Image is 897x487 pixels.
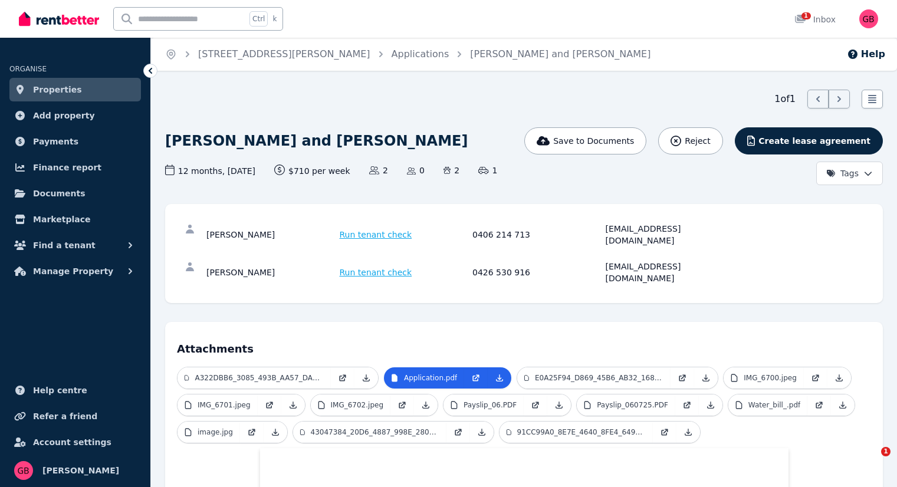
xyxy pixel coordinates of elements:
[42,463,119,478] span: [PERSON_NAME]
[9,130,141,153] a: Payments
[794,14,836,25] div: Inbox
[33,160,101,175] span: Finance report
[728,394,807,416] a: Water_bill_.pdf
[9,259,141,283] button: Manage Property
[331,400,384,410] p: IMG_6702.jpeg
[606,261,735,284] div: [EMAIL_ADDRESS][DOMAIN_NAME]
[517,367,671,389] a: E0A25F94_D869_45B6_AB32_1687734E486B.png
[801,12,811,19] span: 1
[264,422,287,443] a: Download Attachment
[384,367,464,389] a: Application.pdf
[165,131,468,150] h1: [PERSON_NAME] and [PERSON_NAME]
[198,400,251,410] p: IMG_6701.jpeg
[606,223,735,246] div: [EMAIL_ADDRESS][DOMAIN_NAME]
[658,127,722,154] button: Reject
[195,373,324,383] p: A322DBB6_3085_493B_AA57_DA39987D4A09.png
[653,422,676,443] a: Open in new Tab
[33,409,97,423] span: Refer a friend
[272,14,277,24] span: k
[9,233,141,257] button: Find a tenant
[827,367,851,389] a: Download Attachment
[178,367,331,389] a: A322DBB6_3085_493B_AA57_DA39987D4A09.png
[274,164,350,177] span: $710 per week
[249,11,268,27] span: Ctrl
[671,367,694,389] a: Open in new Tab
[470,422,494,443] a: Download Attachment
[33,212,90,226] span: Marketplace
[206,223,336,246] div: [PERSON_NAME]
[404,373,457,383] p: Application.pdf
[33,435,111,449] span: Account settings
[293,422,446,443] a: 43047384_20D6_4887_998E_280B481626B9.png
[33,238,96,252] span: Find a tenant
[165,164,255,177] span: 12 months , [DATE]
[311,394,391,416] a: IMG_6702.jpeg
[178,394,258,416] a: IMG_6701.jpeg
[414,394,438,416] a: Download Attachment
[816,162,883,185] button: Tags
[826,167,859,179] span: Tags
[407,164,425,176] span: 0
[724,367,804,389] a: IMG_6700.jpeg
[33,186,86,200] span: Documents
[517,427,646,437] p: 91CC99A0_8E7E_4640_8FE4_649BFE28FC44.png
[281,394,305,416] a: Download Attachment
[694,367,718,389] a: Download Attachment
[535,373,663,383] p: E0A25F94_D869_45B6_AB32_1687734E486B.png
[857,447,885,475] iframe: Intercom live chat
[807,394,831,416] a: Open in new Tab
[446,422,470,443] a: Open in new Tab
[198,48,370,60] a: [STREET_ADDRESS][PERSON_NAME]
[804,367,827,389] a: Open in new Tab
[9,78,141,101] a: Properties
[675,394,699,416] a: Open in new Tab
[354,367,378,389] a: Download Attachment
[443,394,524,416] a: Payslip_06.PDF
[774,92,796,106] span: 1 of 1
[9,156,141,179] a: Finance report
[847,47,885,61] button: Help
[177,334,871,357] h4: Attachments
[472,261,602,284] div: 0426 530 916
[178,422,240,443] a: image.jpg
[547,394,571,416] a: Download Attachment
[464,400,517,410] p: Payslip_06.PDF
[464,367,488,389] a: Open in new Tab
[33,108,95,123] span: Add property
[9,104,141,127] a: Add property
[524,127,647,154] button: Save to Documents
[14,461,33,480] img: Grant Berry
[9,208,141,231] a: Marketplace
[553,135,634,147] span: Save to Documents
[748,400,800,410] p: Water_bill_.pdf
[33,83,82,97] span: Properties
[577,394,675,416] a: Payslip_060725.PDF
[500,422,653,443] a: 91CC99A0_8E7E_4640_8FE4_649BFE28FC44.png
[311,427,439,437] p: 43047384_20D6_4887_998E_280B481626B9.png
[478,164,497,176] span: 1
[685,135,710,147] span: Reject
[831,394,855,416] a: Download Attachment
[472,223,602,246] div: 0406 214 713
[735,127,883,154] button: Create lease agreement
[443,164,459,176] span: 2
[9,182,141,205] a: Documents
[258,394,281,416] a: Open in new Tab
[390,394,414,416] a: Open in new Tab
[9,430,141,454] a: Account settings
[859,9,878,28] img: Grant Berry
[597,400,668,410] p: Payslip_060725.PDF
[369,164,388,176] span: 2
[198,427,233,437] p: image.jpg
[340,229,412,241] span: Run tenant check
[699,394,722,416] a: Download Attachment
[33,264,113,278] span: Manage Property
[881,447,891,456] span: 1
[676,422,700,443] a: Download Attachment
[340,266,412,278] span: Run tenant check
[758,135,870,147] span: Create lease agreement
[392,48,449,60] a: Applications
[33,383,87,397] span: Help centre
[19,10,99,28] img: RentBetter
[9,404,141,428] a: Refer a friend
